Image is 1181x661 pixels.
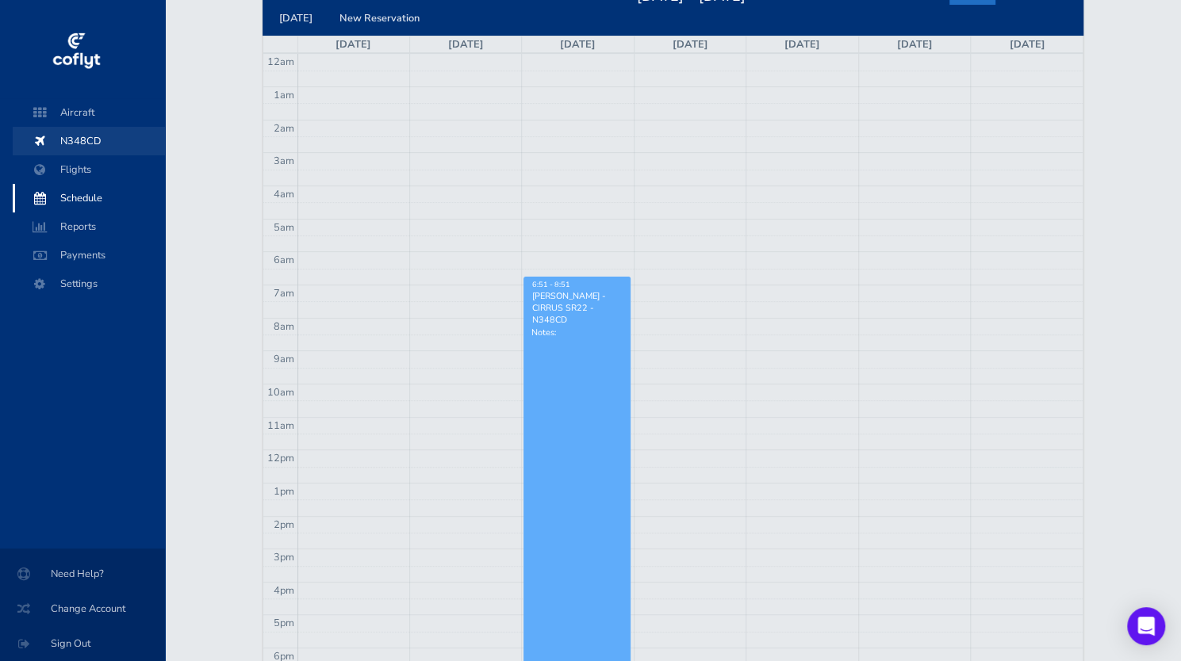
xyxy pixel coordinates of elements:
span: 1am [274,88,294,102]
a: [DATE] [784,37,820,52]
span: Payments [29,241,149,269]
span: 8am [274,319,294,334]
span: 4pm [274,583,294,598]
button: New Reservation [330,6,429,31]
span: Reports [29,212,149,241]
span: 3pm [274,550,294,564]
span: 2pm [274,518,294,532]
span: 9am [274,352,294,366]
span: 6am [274,253,294,267]
span: Settings [29,269,149,298]
span: 1pm [274,484,294,499]
span: 10am [267,385,294,399]
a: [DATE] [1009,37,1045,52]
span: Need Help? [19,560,146,588]
a: [DATE] [560,37,596,52]
div: [PERSON_NAME] - CIRRUS SR22 - N348CD [531,290,623,327]
span: 4am [274,187,294,201]
span: Sign Out [19,629,146,658]
span: Flights [29,155,149,184]
span: Aircraft [29,98,149,127]
button: [DATE] [270,6,322,31]
span: N348CD [29,127,149,155]
a: [DATE] [448,37,484,52]
span: 5am [274,220,294,235]
a: [DATE] [673,37,708,52]
div: Open Intercom Messenger [1127,607,1165,645]
span: 5pm [274,616,294,630]
a: [DATE] [897,37,933,52]
p: Notes: [531,327,623,338]
a: [DATE] [336,37,371,52]
span: 12pm [267,451,294,465]
img: coflyt logo [50,28,102,75]
span: 11am [267,418,294,433]
span: 3am [274,154,294,168]
span: Change Account [19,594,146,623]
span: 12am [267,55,294,69]
span: 2am [274,121,294,136]
span: Schedule [29,184,149,212]
span: 6:51 - 8:51 [531,280,569,289]
span: 7am [274,286,294,300]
